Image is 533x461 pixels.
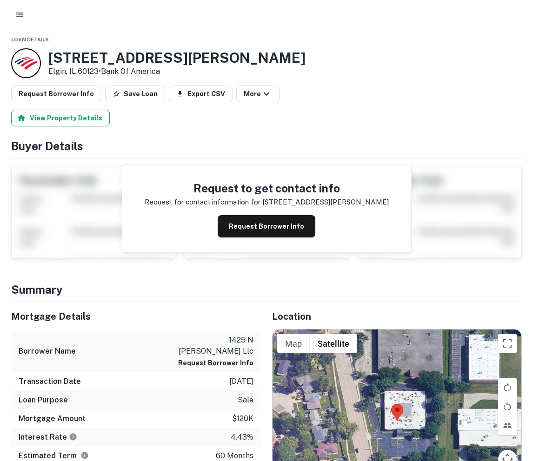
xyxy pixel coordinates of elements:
p: sale [238,395,253,406]
h5: Mortgage Details [11,310,261,323]
h6: Mortgage Amount [19,413,86,424]
iframe: Chat Widget [486,387,533,431]
button: More [236,86,280,102]
h5: Location [272,310,522,323]
h6: Borrower Name [19,346,76,357]
button: Request Borrower Info [218,215,315,237]
p: [DATE] [229,376,253,387]
p: Request for contact information for [145,197,260,208]
svg: Term is based on a standard schedule for this type of loan. [80,451,89,460]
h4: Summary [11,281,522,298]
h4: Request to get contact info [145,180,389,197]
p: Elgin, IL 60123 • [48,66,306,77]
button: Toggle fullscreen view [498,334,517,353]
p: 4.43% [231,432,253,443]
h3: [STREET_ADDRESS][PERSON_NAME] [48,49,306,66]
svg: The interest rates displayed on the website are for informational purposes only and may be report... [69,433,77,441]
button: Show satellite imagery [310,334,357,353]
button: Export CSV [169,86,233,102]
button: Request Borrower Info [11,86,101,102]
a: Bank Of America [101,67,160,76]
button: Save Loan [105,86,165,102]
p: $120k [232,413,253,424]
span: Loan Details [11,37,49,42]
button: Request Borrower Info [178,357,253,369]
button: View Property Details [11,110,110,126]
h4: Buyer Details [11,138,522,154]
h6: Loan Purpose [19,395,68,406]
p: 1425 n [PERSON_NAME] llc [170,335,253,357]
p: [STREET_ADDRESS][PERSON_NAME] [262,197,389,208]
button: Rotate map clockwise [498,378,517,397]
h6: Interest Rate [19,432,77,443]
h6: Transaction Date [19,376,81,387]
button: Show street map [277,334,310,353]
